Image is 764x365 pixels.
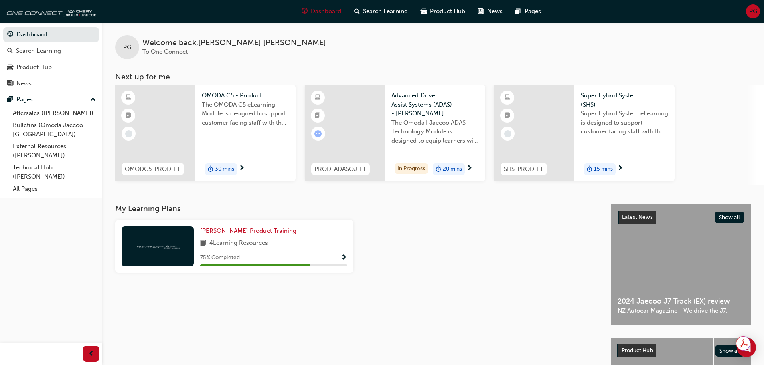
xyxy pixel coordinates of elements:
a: car-iconProduct Hub [414,3,472,20]
span: Search Learning [363,7,408,16]
a: Product Hub [3,60,99,75]
span: News [487,7,503,16]
button: Show all [715,345,745,357]
a: Search Learning [3,44,99,58]
span: pages-icon [515,6,521,16]
a: All Pages [10,183,99,195]
span: search-icon [7,48,13,55]
span: PROD-ADASOJ-EL [314,165,367,174]
a: External Resources ([PERSON_NAME]) [10,140,99,161]
span: car-icon [421,6,427,16]
span: book-icon [200,238,206,248]
span: Welcome back , [PERSON_NAME] [PERSON_NAME] [142,38,326,48]
a: pages-iconPages [509,3,547,20]
span: duration-icon [587,164,592,175]
span: Dashboard [311,7,341,16]
span: learningResourceType_ELEARNING-icon [315,93,320,103]
span: duration-icon [208,164,213,175]
span: duration-icon [436,164,441,175]
a: SHS-PROD-ELSuper Hybrid System (SHS)Super Hybrid System eLearning is designed to support customer... [494,85,675,181]
span: To One Connect [142,48,188,55]
span: news-icon [478,6,484,16]
span: Show Progress [341,254,347,262]
span: guage-icon [7,31,13,38]
span: 20 mins [443,165,462,174]
button: DashboardSearch LearningProduct HubNews [3,26,99,92]
span: 75 % Completed [200,253,240,262]
span: next-icon [239,165,245,172]
span: Latest News [622,214,653,220]
a: Bulletins (Omoda Jaecoo - [GEOGRAPHIC_DATA]) [10,119,99,140]
span: PG [749,7,757,16]
a: News [3,76,99,91]
span: search-icon [354,6,360,16]
div: Pages [16,95,33,104]
span: Pages [525,7,541,16]
a: guage-iconDashboard [295,3,348,20]
span: up-icon [90,95,96,105]
h3: My Learning Plans [115,204,598,213]
a: PROD-ADASOJ-ELAdvanced Driver Assist Systems (ADAS) - [PERSON_NAME]The Omoda | Jaecoo ADAS Techno... [305,85,485,181]
a: Dashboard [3,27,99,42]
span: learningResourceType_ELEARNING-icon [505,93,510,103]
a: OMODC5-PROD-ELOMODA C5 - ProductThe OMODA C5 eLearning Module is designed to support customer fac... [115,85,296,181]
span: [PERSON_NAME] Product Training [200,227,296,234]
span: OMODC5-PROD-EL [125,165,181,174]
span: pages-icon [7,96,13,103]
button: Show all [715,212,745,223]
a: Latest NewsShow all [618,211,744,224]
span: 4 Learning Resources [209,238,268,248]
a: search-iconSearch Learning [348,3,414,20]
span: The Omoda | Jaecoo ADAS Technology Module is designed to equip learners with essential knowledge ... [391,118,479,145]
span: learningResourceType_ELEARNING-icon [126,93,131,103]
span: SHS-PROD-EL [504,165,544,174]
div: News [16,79,32,88]
button: Show Progress [341,253,347,263]
span: Super Hybrid System eLearning is designed to support customer facing staff with the understanding... [581,109,668,136]
span: learningRecordVerb_NONE-icon [504,130,511,137]
img: oneconnect [136,242,180,250]
a: news-iconNews [472,3,509,20]
a: Product HubShow all [617,344,745,357]
span: Product Hub [430,7,465,16]
div: Product Hub [16,63,52,72]
span: Advanced Driver Assist Systems (ADAS) - [PERSON_NAME] [391,91,479,118]
a: [PERSON_NAME] Product Training [200,226,300,236]
span: booktick-icon [126,111,131,121]
span: OMODA C5 - Product [202,91,289,100]
span: The OMODA C5 eLearning Module is designed to support customer facing staff with the product and s... [202,100,289,127]
h3: Next up for me [102,72,764,81]
button: Pages [3,92,99,107]
div: Search Learning [16,46,61,56]
a: Technical Hub ([PERSON_NAME]) [10,161,99,183]
button: PG [746,4,760,18]
span: booktick-icon [505,111,510,121]
span: prev-icon [88,349,94,359]
span: 2024 Jaecoo J7 Track (EX) review [618,297,744,306]
div: In Progress [395,163,428,174]
span: learningRecordVerb_NONE-icon [125,130,132,137]
span: 30 mins [215,165,234,174]
span: next-icon [466,165,472,172]
span: guage-icon [302,6,308,16]
span: booktick-icon [315,111,320,121]
span: learningRecordVerb_ATTEMPT-icon [314,130,322,137]
span: PG [123,43,131,52]
span: 15 mins [594,165,613,174]
span: Product Hub [622,347,653,354]
a: Aftersales ([PERSON_NAME]) [10,107,99,119]
a: Latest NewsShow all2024 Jaecoo J7 Track (EX) reviewNZ Autocar Magazine - We drive the J7. [611,204,751,325]
span: NZ Autocar Magazine - We drive the J7. [618,306,744,315]
span: Super Hybrid System (SHS) [581,91,668,109]
span: next-icon [617,165,623,172]
span: car-icon [7,64,13,71]
img: oneconnect [4,3,96,19]
span: news-icon [7,80,13,87]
